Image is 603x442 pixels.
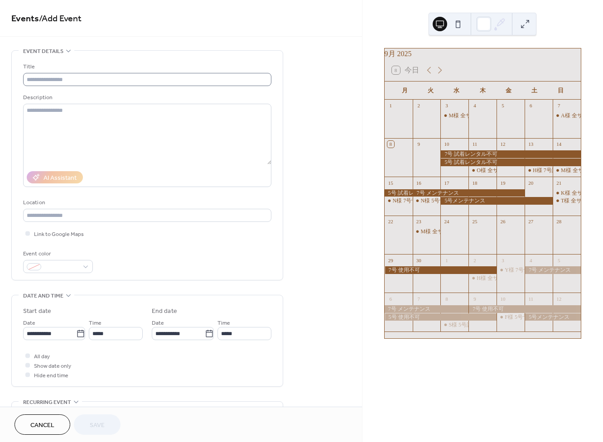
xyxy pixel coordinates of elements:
[415,257,422,264] div: 30
[553,112,581,120] div: A様 全サイズ予約
[23,249,91,259] div: Event color
[548,82,574,100] div: 日
[527,218,534,225] div: 27
[34,352,50,361] span: All day
[152,307,177,316] div: End date
[533,167,563,174] div: H様 7号試着
[413,189,525,197] div: 7号 メンテナンス
[418,82,444,100] div: 火
[420,228,465,235] div: M様 全サイズ試着
[387,257,394,264] div: 29
[499,295,506,302] div: 10
[443,257,450,264] div: 1
[23,198,270,207] div: Location
[471,218,478,225] div: 25
[443,295,450,302] div: 8
[525,313,581,321] div: 5号メンテナンス
[505,313,534,321] div: F様 5号予約
[440,150,581,158] div: 7号 試着レンタル不可
[555,179,562,186] div: 21
[415,218,422,225] div: 23
[471,102,478,109] div: 4
[440,159,581,166] div: 5号 試着レンタル不可
[415,102,422,109] div: 2
[527,179,534,186] div: 20
[443,102,450,109] div: 3
[415,295,422,302] div: 7
[499,141,506,148] div: 12
[497,313,525,321] div: F様 5号予約
[23,93,270,102] div: Description
[468,305,581,313] div: 7号 使用不可
[152,318,164,328] span: Date
[443,218,450,225] div: 24
[449,112,493,120] div: M様 全サイズ予約
[23,47,63,56] span: Event details
[387,295,394,302] div: 6
[555,295,562,302] div: 12
[499,257,506,264] div: 3
[471,257,478,264] div: 2
[413,197,441,205] div: N様 5号予約
[496,82,521,100] div: 金
[468,274,497,282] div: H様 全サイズ試着
[217,318,230,328] span: Time
[553,197,581,205] div: T様 全サイズ試着
[470,82,496,100] div: 木
[527,102,534,109] div: 6
[443,141,450,148] div: 10
[385,313,497,321] div: 5号 使用不可
[387,179,394,186] div: 15
[497,266,525,274] div: Y様 7号予約
[387,102,394,109] div: 1
[392,82,418,100] div: 月
[385,197,413,205] div: N様 7号予約
[471,141,478,148] div: 11
[23,398,71,407] span: Recurring event
[385,305,469,313] div: 7号 メンテナンス
[521,82,547,100] div: 土
[471,295,478,302] div: 9
[471,179,478,186] div: 18
[415,141,422,148] div: 9
[553,167,581,174] div: M様 全サイズ予約
[34,361,71,371] span: Show date only
[393,197,423,205] div: N様 7号予約
[443,179,450,186] div: 17
[499,179,506,186] div: 19
[415,179,422,186] div: 16
[34,371,68,380] span: Hide end time
[440,197,553,205] div: 5号メンテナンス
[385,266,497,274] div: 7号 使用不可
[527,295,534,302] div: 11
[23,62,270,72] div: Title
[440,321,468,329] div: S様 5号試着
[449,321,478,329] div: S様 5号試着
[505,266,535,274] div: Y様 7号予約
[23,307,51,316] div: Start date
[444,82,469,100] div: 水
[23,291,63,301] span: Date and time
[477,167,520,174] div: O様 全サイズ予約
[387,218,394,225] div: 22
[527,257,534,264] div: 4
[468,167,497,174] div: O様 全サイズ予約
[30,421,54,430] span: Cancel
[527,141,534,148] div: 13
[387,141,394,148] div: 8
[440,112,468,120] div: M様 全サイズ予約
[525,266,581,274] div: 7号 メンテナンス
[420,197,450,205] div: N様 5号予約
[499,218,506,225] div: 26
[23,318,35,328] span: Date
[89,318,101,328] span: Time
[477,274,520,282] div: H様 全サイズ試着
[14,414,70,435] button: Cancel
[555,218,562,225] div: 28
[385,189,413,197] div: 5号 試着レンタル不可
[553,189,581,197] div: K様 全サイズ予約
[555,102,562,109] div: 7
[385,48,581,59] div: 9月 2025
[555,257,562,264] div: 5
